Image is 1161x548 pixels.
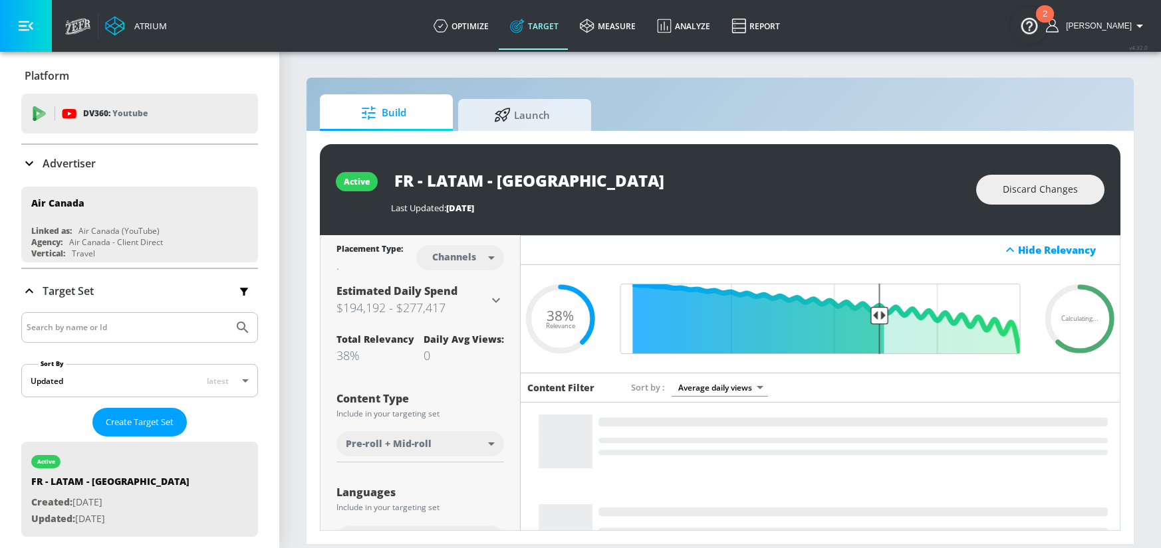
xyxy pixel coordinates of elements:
[38,359,66,368] label: Sort By
[344,176,370,187] div: active
[423,2,499,50] a: optimize
[1011,7,1048,44] button: Open Resource Center, 2 new notifications
[21,187,258,262] div: Air CanadaLinked as:Air Canada (YouTube)Agency:Air Canada - Client DirectVertical:Travel
[83,106,148,121] p: DV360:
[1043,14,1047,31] div: 2
[521,235,1120,265] div: Hide Relevancy
[31,512,75,525] span: Updated:
[346,437,432,450] span: Pre-roll + Mid-roll
[31,496,72,508] span: Created:
[27,319,228,336] input: Search by name or Id
[31,475,190,494] div: FR - LATAM - [GEOGRAPHIC_DATA]
[207,375,229,387] span: latest
[976,175,1104,205] button: Discard Changes
[31,375,63,387] div: Updated
[614,284,1027,354] input: Final Threshold
[424,347,504,363] div: 0
[672,379,768,397] div: Average daily views
[336,347,414,363] div: 38%
[129,20,167,32] div: Atrium
[21,442,258,537] div: activeFR - LATAM - [GEOGRAPHIC_DATA]Created:[DATE]Updated:[DATE]
[1129,44,1148,51] span: v 4.32.0
[1003,181,1078,198] span: Discard Changes
[21,145,258,182] div: Advertiser
[499,2,569,50] a: Target
[631,381,665,393] span: Sort by
[21,94,258,134] div: DV360: Youtube
[112,106,148,120] p: Youtube
[31,511,190,527] p: [DATE]
[547,309,574,323] span: 38%
[106,414,174,430] span: Create Target Set
[1061,21,1132,31] span: login as: amanda.cermak@zefr.com
[336,393,504,404] div: Content Type
[105,16,167,36] a: Atrium
[31,248,65,259] div: Vertical:
[546,322,575,329] span: Relevance
[31,236,63,248] div: Agency:
[424,333,504,345] div: Daily Avg Views:
[21,57,258,94] div: Platform
[721,2,791,50] a: Report
[31,494,190,511] p: [DATE]
[31,225,72,236] div: Linked as:
[69,236,163,248] div: Air Canada - Client Direct
[336,298,488,317] h3: $194,192 - $277,417
[21,269,258,313] div: Target Set
[336,284,504,317] div: Estimated Daily Spend$194,192 - $277,417
[333,97,434,129] span: Build
[43,284,94,298] p: Target Set
[336,410,504,418] div: Include in your targeting set
[37,458,55,465] div: active
[646,2,721,50] a: Analyze
[78,225,160,236] div: Air Canada (YouTube)
[336,284,457,298] span: Estimated Daily Spend
[527,381,594,394] h6: Content Filter
[336,243,403,257] div: Placement Type:
[31,197,84,209] div: Air Canada
[336,503,504,511] div: Include in your targeting set
[336,487,504,498] div: Languages
[72,248,95,259] div: Travel
[1061,316,1098,322] span: Calculating...
[92,408,187,436] button: Create Target Set
[569,2,646,50] a: measure
[43,156,96,171] p: Advertiser
[426,251,483,262] div: Channels
[25,68,69,83] p: Platform
[1046,18,1148,34] button: [PERSON_NAME]
[446,202,474,214] span: [DATE]
[391,202,963,214] div: Last Updated:
[471,99,573,131] span: Launch
[336,333,414,345] div: Total Relevancy
[1018,243,1112,256] div: Hide Relevancy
